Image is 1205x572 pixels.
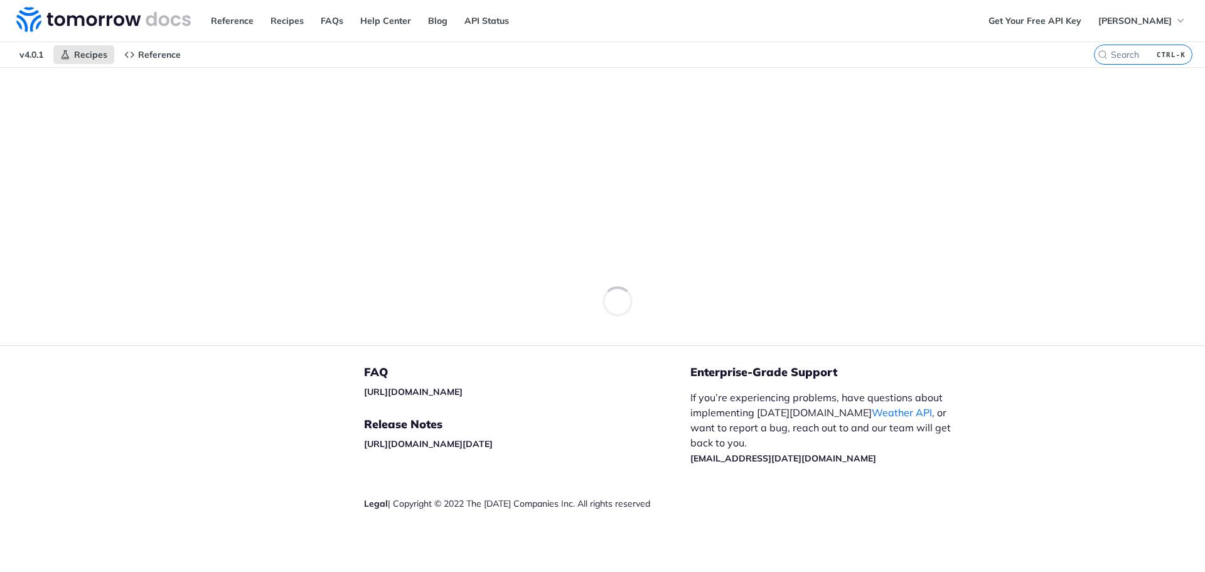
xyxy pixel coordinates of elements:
[16,7,191,32] img: Tomorrow.io Weather API Docs
[353,11,418,30] a: Help Center
[1091,11,1192,30] button: [PERSON_NAME]
[204,11,260,30] a: Reference
[690,365,984,380] h5: Enterprise-Grade Support
[364,497,690,510] div: | Copyright © 2022 The [DATE] Companies Inc. All rights reserved
[982,11,1088,30] a: Get Your Free API Key
[1154,48,1189,61] kbd: CTRL-K
[690,453,876,464] a: [EMAIL_ADDRESS][DATE][DOMAIN_NAME]
[264,11,311,30] a: Recipes
[314,11,350,30] a: FAQs
[53,45,114,64] a: Recipes
[364,365,690,380] h5: FAQ
[872,406,932,419] a: Weather API
[364,438,493,450] a: [URL][DOMAIN_NAME][DATE]
[458,11,516,30] a: API Status
[13,45,50,64] span: v4.0.1
[364,417,690,432] h5: Release Notes
[690,390,964,465] p: If you’re experiencing problems, have questions about implementing [DATE][DOMAIN_NAME] , or want ...
[364,386,463,397] a: [URL][DOMAIN_NAME]
[1098,50,1108,60] svg: Search
[117,45,188,64] a: Reference
[74,49,107,60] span: Recipes
[1098,15,1172,26] span: [PERSON_NAME]
[364,498,388,509] a: Legal
[421,11,454,30] a: Blog
[138,49,181,60] span: Reference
